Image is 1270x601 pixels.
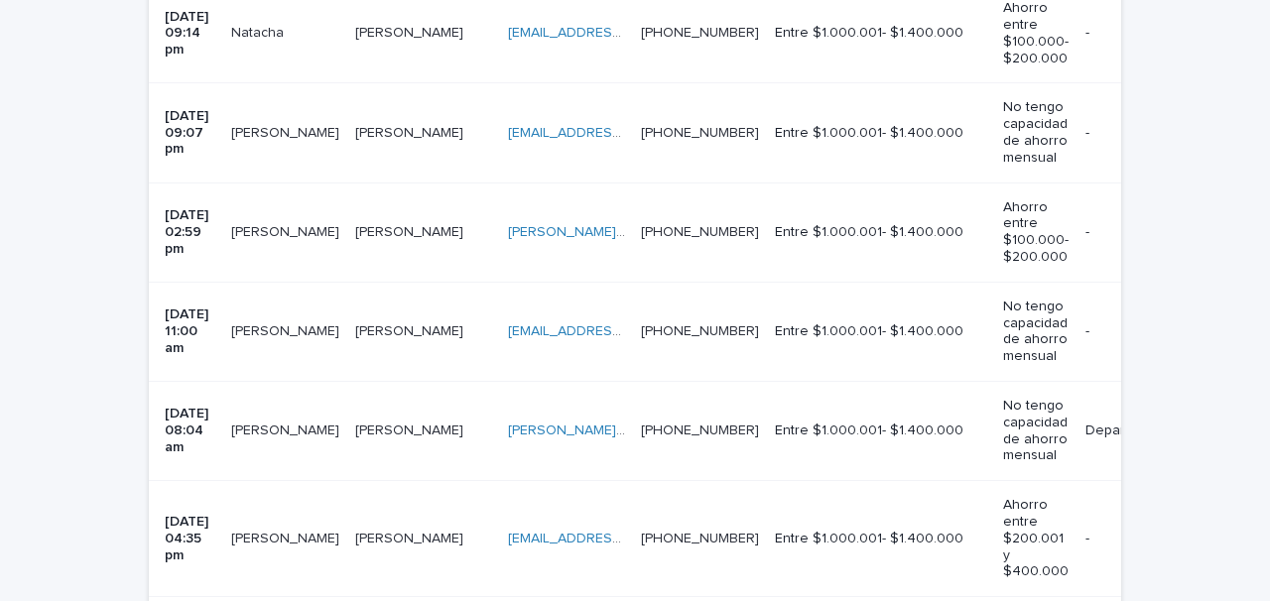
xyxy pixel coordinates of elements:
[641,532,759,545] a: [PHONE_NUMBER]
[165,514,215,563] p: [DATE] 04:35 pm
[231,527,343,547] p: [PERSON_NAME]
[355,319,467,340] p: [PERSON_NAME]
[355,21,467,42] p: Cuevas Garcés
[1003,299,1069,365] p: No tengo capacidad de ahorro mensual
[355,527,467,547] p: [PERSON_NAME]
[165,406,215,455] p: [DATE] 08:04 am
[165,108,215,158] p: [DATE] 09:07 pm
[775,25,987,42] p: Entre $1.000.001- $1.400.000
[1003,497,1069,580] p: Ahorro entre $200.001 y $400.000
[508,126,732,140] a: [EMAIL_ADDRESS][DOMAIN_NAME]
[775,323,987,340] p: Entre $1.000.001- $1.400.000
[1085,531,1185,547] p: -
[508,225,840,239] a: [PERSON_NAME][EMAIL_ADDRESS][DOMAIN_NAME]
[508,324,732,338] a: [EMAIL_ADDRESS][DOMAIN_NAME]
[641,423,759,437] a: [PHONE_NUMBER]
[775,224,987,241] p: Entre $1.000.001- $1.400.000
[231,220,343,241] p: [PERSON_NAME]
[1085,25,1185,42] p: -
[165,207,215,257] p: [DATE] 02:59 pm
[1085,125,1185,142] p: -
[508,532,732,545] a: [EMAIL_ADDRESS][DOMAIN_NAME]
[231,121,343,142] p: [PERSON_NAME]
[231,21,288,42] p: Natacha
[355,220,467,241] p: [PERSON_NAME]
[508,26,732,40] a: [EMAIL_ADDRESS][DOMAIN_NAME]
[1003,199,1069,266] p: Ahorro entre $100.000- $200.000
[508,423,1057,437] a: [PERSON_NAME][EMAIL_ADDRESS][PERSON_NAME][PERSON_NAME][DOMAIN_NAME]
[1085,224,1185,241] p: -
[1003,398,1069,464] p: No tengo capacidad de ahorro mensual
[641,126,759,140] a: [PHONE_NUMBER]
[355,419,467,439] p: [PERSON_NAME]
[165,9,215,59] p: [DATE] 09:14 pm
[231,419,343,439] p: Alejandro Saldivar
[231,319,343,340] p: [PERSON_NAME]
[641,324,759,338] a: [PHONE_NUMBER]
[1085,422,1185,439] p: Departamentos
[641,26,759,40] a: [PHONE_NUMBER]
[641,225,759,239] a: [PHONE_NUMBER]
[775,125,987,142] p: Entre $1.000.001- $1.400.000
[775,531,987,547] p: Entre $1.000.001- $1.400.000
[165,306,215,356] p: [DATE] 11:00 am
[355,121,467,142] p: [PERSON_NAME]
[1003,99,1069,166] p: No tengo capacidad de ahorro mensual
[1085,323,1185,340] p: -
[775,422,987,439] p: Entre $1.000.001- $1.400.000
